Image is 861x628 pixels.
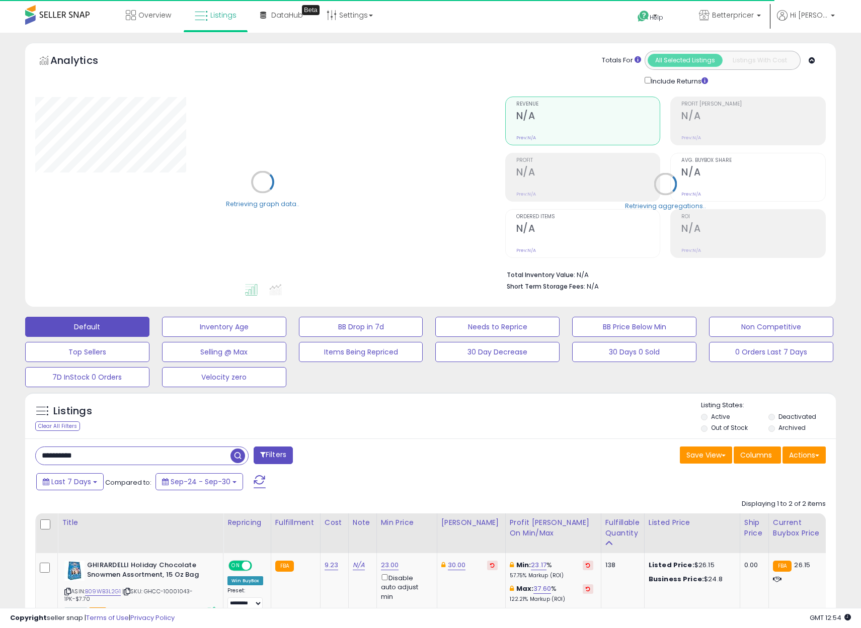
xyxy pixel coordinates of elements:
a: 23.00 [381,560,399,570]
b: Business Price: [649,574,704,584]
label: Active [711,412,730,421]
div: Listed Price [649,517,736,528]
button: Top Sellers [25,342,149,362]
a: Terms of Use [86,613,129,622]
h5: Listings [53,404,92,418]
button: Listings With Cost [722,54,797,67]
button: Actions [782,446,826,464]
div: Fulfillment [275,517,316,528]
div: % [510,584,593,603]
small: FBA [773,561,792,572]
div: ASIN: [64,561,215,614]
div: Current Buybox Price [773,517,825,539]
b: Listed Price: [649,560,694,570]
img: 517JLRZgLeL._SL40_.jpg [64,561,85,581]
a: 23.17 [531,560,546,570]
a: Hi [PERSON_NAME] [777,10,835,33]
span: Sep-24 - Sep-30 [171,477,230,487]
button: 30 Day Decrease [435,342,560,362]
div: Displaying 1 to 2 of 2 items [742,499,826,509]
small: FBA [275,561,294,572]
button: Filters [254,446,293,464]
div: Ship Price [744,517,764,539]
span: Last 7 Days [51,477,91,487]
label: Deactivated [778,412,816,421]
span: All listings currently available for purchase on Amazon [64,607,88,616]
a: 30.00 [448,560,466,570]
button: Sep-24 - Sep-30 [155,473,243,490]
button: Velocity zero [162,367,286,387]
b: GHIRARDELLI Holiday Chocolate Snowmen Assortment, 15 Oz Bag [87,561,209,582]
div: % [510,561,593,579]
div: Include Returns [637,75,720,86]
span: Columns [740,450,772,460]
button: Non Competitive [709,317,833,337]
span: Compared to: [105,478,151,487]
button: Default [25,317,149,337]
div: Totals For [602,56,641,65]
button: Inventory Age [162,317,286,337]
div: $24.8 [649,575,732,584]
label: Out of Stock [711,423,748,432]
h5: Analytics [50,53,118,70]
button: Last 7 Days [36,473,104,490]
div: seller snap | | [10,613,175,623]
span: Hi [PERSON_NAME] [790,10,828,20]
div: Repricing [227,517,267,528]
button: Items Being Repriced [299,342,423,362]
span: ON [229,562,242,570]
span: OFF [251,562,267,570]
p: 122.21% Markup (ROI) [510,596,593,603]
div: Win BuyBox [227,576,263,585]
div: Cost [325,517,344,528]
a: N/A [353,560,365,570]
b: Max: [516,584,534,593]
button: Selling @ Max [162,342,286,362]
div: 138 [605,561,637,570]
span: FBA [89,607,106,616]
div: Retrieving aggregations.. [625,201,706,210]
button: 30 Days 0 Sold [572,342,696,362]
div: [PERSON_NAME] [441,517,501,528]
span: Help [650,13,663,22]
button: 7D InStock 0 Orders [25,367,149,387]
p: Listing States: [701,401,836,410]
div: Title [62,517,219,528]
i: Get Help [637,10,650,23]
button: 0 Orders Last 7 Days [709,342,833,362]
div: Fulfillable Quantity [605,517,640,539]
div: $26.15 [649,561,732,570]
div: 0.00 [744,561,761,570]
div: Note [353,517,372,528]
div: Preset: [227,587,263,610]
span: 2025-10-8 12:54 GMT [810,613,851,622]
th: The percentage added to the cost of goods (COGS) that forms the calculator for Min & Max prices. [505,513,601,553]
a: B09WB3L2G1 [85,587,121,596]
button: Columns [734,446,781,464]
div: Min Price [381,517,433,528]
button: BB Price Below Min [572,317,696,337]
p: 57.75% Markup (ROI) [510,572,593,579]
span: | SKU: GHCC-10001043-1PK-$7.70 [64,587,193,602]
button: Save View [680,446,732,464]
div: Tooltip anchor [302,5,320,15]
label: Archived [778,423,806,432]
button: Needs to Reprice [435,317,560,337]
span: Betterpricer [712,10,754,20]
b: Min: [516,560,531,570]
div: Disable auto adjust min [381,572,429,601]
div: Clear All Filters [35,421,80,431]
a: 37.60 [533,584,551,594]
strong: Copyright [10,613,47,622]
button: All Selected Listings [648,54,723,67]
span: 26.15 [794,560,810,570]
a: Help [630,3,683,33]
a: Privacy Policy [130,613,175,622]
span: DataHub [271,10,303,20]
button: BB Drop in 7d [299,317,423,337]
a: 9.23 [325,560,339,570]
div: Profit [PERSON_NAME] on Min/Max [510,517,597,539]
span: Listings [210,10,237,20]
div: Retrieving graph data.. [226,199,299,208]
span: Overview [138,10,171,20]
